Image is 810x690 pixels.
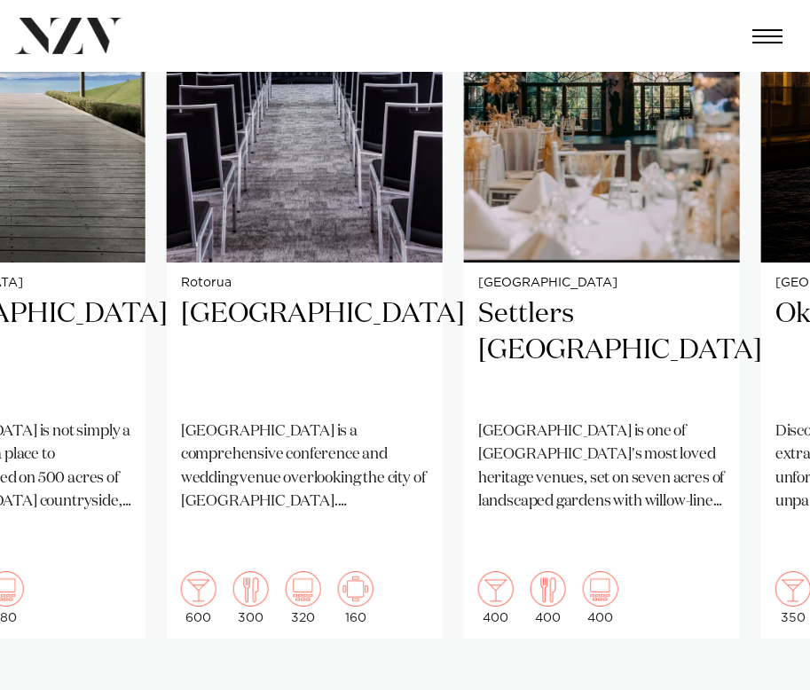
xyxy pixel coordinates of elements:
[286,571,321,607] img: theatre.png
[478,571,514,624] div: 400
[583,571,618,607] img: theatre.png
[181,571,216,624] div: 600
[478,277,726,290] small: [GEOGRAPHIC_DATA]
[233,571,269,607] img: dining.png
[531,571,566,607] img: dining.png
[181,277,429,290] small: Rotorua
[181,297,429,406] h2: [GEOGRAPHIC_DATA]
[181,420,429,514] p: [GEOGRAPHIC_DATA] is a comprehensive conference and wedding venue overlooking the city of [GEOGRA...
[181,571,216,607] img: cocktail.png
[338,571,374,607] img: meeting.png
[531,571,566,624] div: 400
[14,18,122,54] img: nzv-logo.png
[286,571,321,624] div: 320
[233,571,269,624] div: 300
[338,571,374,624] div: 160
[478,420,726,514] p: [GEOGRAPHIC_DATA] is one of [GEOGRAPHIC_DATA]'s most loved heritage venues, set on seven acres of...
[478,297,726,406] h2: Settlers [GEOGRAPHIC_DATA]
[478,571,514,607] img: cocktail.png
[583,571,618,624] div: 400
